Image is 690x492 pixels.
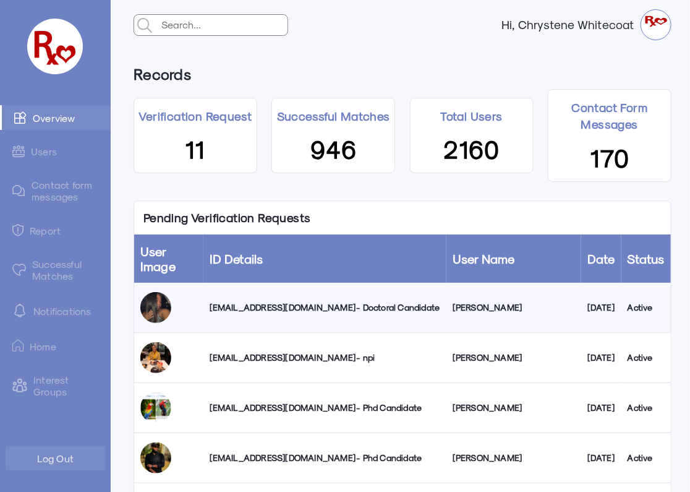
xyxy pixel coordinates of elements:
img: luqzy0elsadf89f4tsso.jpg [140,342,171,373]
span: 2160 [443,132,500,163]
button: Log Out [6,446,105,470]
img: matched.svg [12,264,26,276]
input: Search... [158,15,287,35]
div: Active [628,452,665,464]
p: Pending Verification Requests [134,201,320,235]
a: User Image [140,244,176,274]
div: [EMAIL_ADDRESS][DOMAIN_NAME] - Phd Candidate [210,452,440,464]
div: [DATE] [587,352,615,364]
p: Successful Matches [277,108,390,124]
div: [PERSON_NAME] [453,352,575,364]
a: ID Details [210,251,263,266]
span: 170 [590,141,629,172]
img: huuqffbqueexybgttvez.jpg [140,292,171,323]
div: [EMAIL_ADDRESS][DOMAIN_NAME] - Doctoral Candidate [210,301,440,314]
img: admin-ic-contact-message.svg [12,185,25,197]
p: Total Users [440,108,502,124]
div: [DATE] [587,301,615,314]
img: ic-home.png [12,340,23,352]
div: Active [628,301,665,314]
a: Date [587,251,615,266]
div: Active [628,402,665,414]
img: intrestGropus.svg [12,378,27,393]
div: [EMAIL_ADDRESS][DOMAIN_NAME] - Phd Candidate [210,402,440,414]
img: admin-ic-overview.svg [14,111,27,124]
span: 11 [185,132,206,163]
div: [PERSON_NAME] [453,402,575,414]
span: 946 [310,132,357,163]
img: admin-search.svg [134,15,155,36]
div: [DATE] [587,452,615,464]
img: admin-ic-users.svg [12,145,25,157]
div: [PERSON_NAME] [453,301,575,314]
div: [PERSON_NAME] [453,452,575,464]
div: [EMAIL_ADDRESS][DOMAIN_NAME] - npi [210,352,440,364]
img: notification-default-white.svg [12,303,27,318]
a: Status [628,251,665,266]
a: User Name [453,251,515,266]
img: r2gg5x8uzdkpk8z2w1kp.jpg [140,442,171,473]
img: tlbaupo5rygbfbeelxs5.jpg [140,392,171,423]
h6: Records [134,59,191,89]
img: admin-ic-report.svg [12,224,23,236]
div: Active [628,352,665,364]
p: Contact Form Messages [548,99,671,133]
p: Verification Request [139,108,252,124]
div: [DATE] [587,402,615,414]
strong: Hi, Chrystene Whitecoat [501,19,641,31]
